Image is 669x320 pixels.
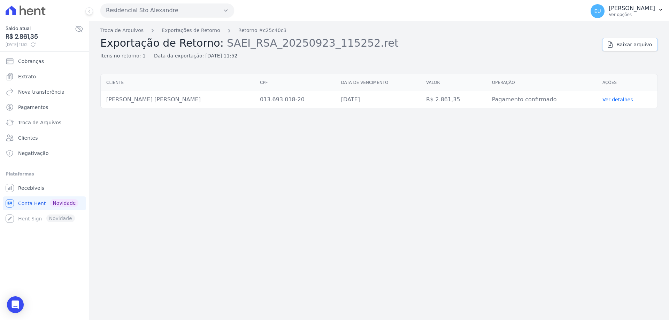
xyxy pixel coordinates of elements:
span: EU [594,9,601,14]
span: R$ 2.861,35 [6,32,75,41]
td: [DATE] [336,91,421,108]
a: Negativação [3,146,86,160]
a: Retorno #c25c40c3 [238,27,287,34]
span: Negativação [18,150,49,157]
span: Extrato [18,73,36,80]
div: Itens no retorno: 1 [100,52,146,60]
span: SAEI_RSA_20250923_115252.ret [227,36,399,49]
td: 013.693.018-20 [254,91,336,108]
span: Pagamentos [18,104,48,111]
span: Troca de Arquivos [18,119,61,126]
span: Recebíveis [18,185,44,192]
td: Pagamento confirmado [486,91,597,108]
a: Clientes [3,131,86,145]
a: Cobranças [3,54,86,68]
button: Residencial Sto Alexandre [100,3,234,17]
a: Exportações de Retorno [162,27,220,34]
button: EU [PERSON_NAME] Ver opções [585,1,669,21]
th: Data de vencimento [336,74,421,91]
span: Saldo atual [6,25,75,32]
a: Extrato [3,70,86,84]
a: Baixar arquivo [602,38,658,51]
th: Cliente [101,74,254,91]
a: Troca de Arquivos [3,116,86,130]
a: Conta Hent Novidade [3,196,86,210]
span: [DATE] 11:52 [6,41,75,48]
a: Ver detalhes [602,97,633,102]
span: Conta Hent [18,200,46,207]
th: Operação [486,74,597,91]
nav: Breadcrumb [100,27,597,34]
nav: Sidebar [6,54,83,226]
a: Troca de Arquivos [100,27,144,34]
th: Ações [597,74,658,91]
span: Cobranças [18,58,44,65]
a: Pagamentos [3,100,86,114]
span: Clientes [18,134,38,141]
p: Ver opções [609,12,655,17]
a: Recebíveis [3,181,86,195]
a: Nova transferência [3,85,86,99]
th: CPF [254,74,336,91]
span: Exportação de Retorno: [100,37,224,49]
p: [PERSON_NAME] [609,5,655,12]
th: Valor [421,74,486,91]
span: Novidade [50,199,78,207]
span: Nova transferência [18,88,64,95]
div: Plataformas [6,170,83,178]
span: Baixar arquivo [616,41,652,48]
div: Data da exportação: [DATE] 11:52 [154,52,238,60]
div: Open Intercom Messenger [7,296,24,313]
td: [PERSON_NAME] [PERSON_NAME] [101,91,254,108]
td: R$ 2.861,35 [421,91,486,108]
